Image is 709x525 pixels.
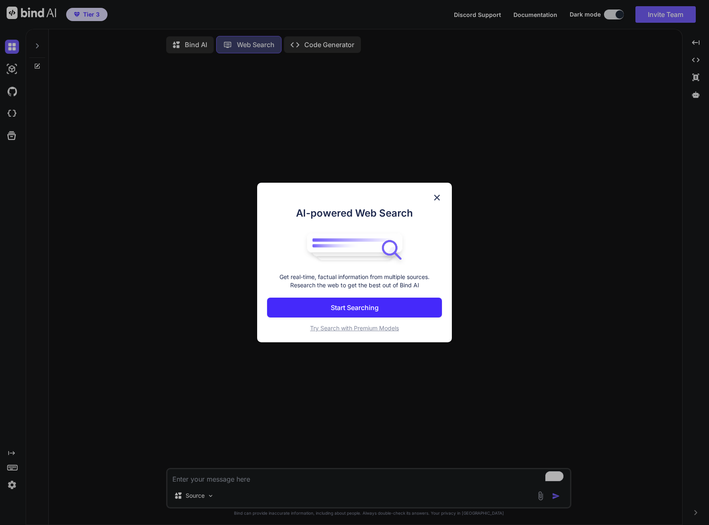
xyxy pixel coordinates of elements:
h1: AI-powered Web Search [267,206,442,221]
img: bind logo [301,229,408,265]
button: Start Searching [267,298,442,317]
p: Start Searching [331,303,379,313]
img: close [432,193,442,203]
p: Get real-time, factual information from multiple sources. Research the web to get the best out of... [267,273,442,289]
span: Try Search with Premium Models [310,325,399,332]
